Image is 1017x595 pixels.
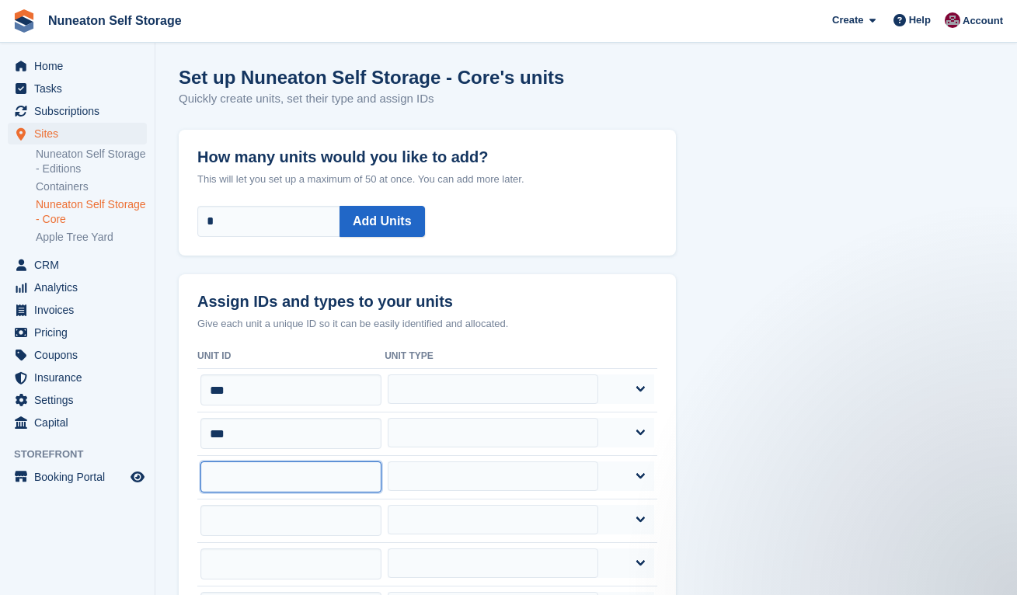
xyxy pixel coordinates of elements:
p: Quickly create units, set their type and assign IDs [179,90,564,108]
span: Subscriptions [34,100,127,122]
a: menu [8,322,147,343]
span: Settings [34,389,127,411]
img: Chris Palmer [945,12,960,28]
a: menu [8,123,147,144]
label: How many units would you like to add? [197,130,657,166]
a: Nuneaton Self Storage [42,8,188,33]
span: Coupons [34,344,127,366]
span: Home [34,55,127,77]
a: menu [8,299,147,321]
span: Capital [34,412,127,433]
span: CRM [34,254,127,276]
h1: Set up Nuneaton Self Storage - Core's units [179,67,564,88]
span: Pricing [34,322,127,343]
span: Booking Portal [34,466,127,488]
a: Preview store [128,468,147,486]
a: menu [8,344,147,366]
span: Create [832,12,863,28]
a: menu [8,100,147,122]
a: menu [8,78,147,99]
th: Unit Type [385,344,657,369]
span: Invoices [34,299,127,321]
th: Unit ID [197,344,385,369]
a: Nuneaton Self Storage - Core [36,197,147,227]
a: menu [8,277,147,298]
button: Add Units [340,206,425,237]
span: Help [909,12,931,28]
a: menu [8,466,147,488]
span: Analytics [34,277,127,298]
p: This will let you set up a maximum of 50 at once. You can add more later. [197,172,657,187]
a: menu [8,55,147,77]
p: Give each unit a unique ID so it can be easily identified and allocated. [197,316,657,332]
a: Nuneaton Self Storage - Editions [36,147,147,176]
span: Tasks [34,78,127,99]
img: stora-icon-8386f47178a22dfd0bd8f6a31ec36ba5ce8667c1dd55bd0f319d3a0aa187defe.svg [12,9,36,33]
span: Storefront [14,447,155,462]
a: Apple Tree Yard [36,230,147,245]
span: Insurance [34,367,127,388]
a: menu [8,412,147,433]
a: menu [8,254,147,276]
span: Sites [34,123,127,144]
a: menu [8,367,147,388]
strong: Assign IDs and types to your units [197,293,453,311]
a: Containers [36,179,147,194]
a: menu [8,389,147,411]
span: Account [963,13,1003,29]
